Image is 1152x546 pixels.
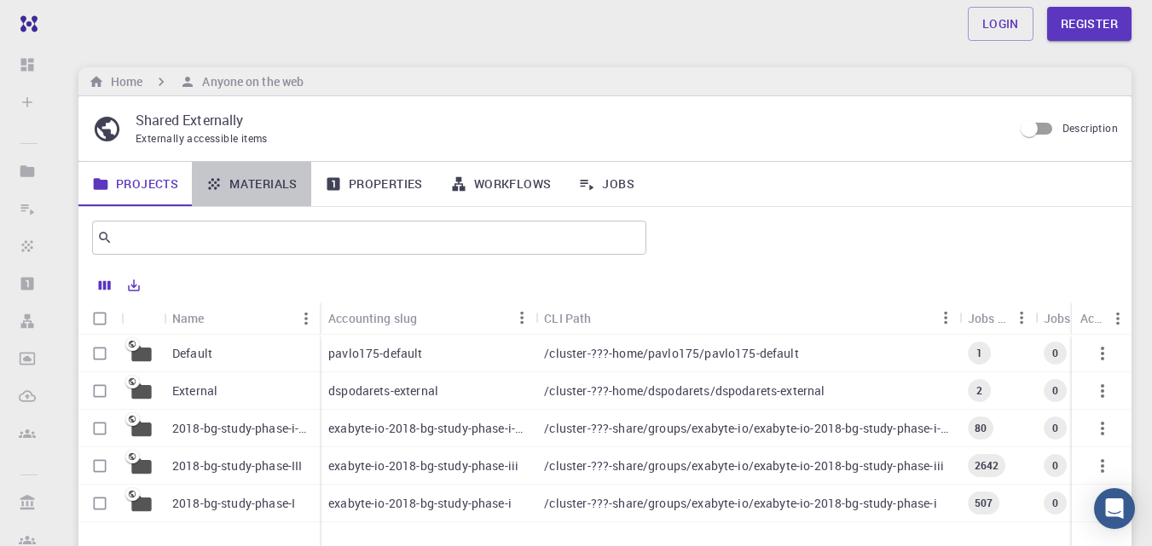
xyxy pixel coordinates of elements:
[932,304,959,331] button: Menu
[1045,383,1065,398] span: 0
[508,304,535,331] button: Menu
[970,346,989,360] span: 1
[544,457,944,474] p: /cluster-???-share/groups/exabyte-io/exabyte-io-2018-bg-study-phase-iii
[968,302,1008,335] div: Jobs Total
[968,458,1006,473] span: 2642
[172,345,212,362] p: Default
[172,457,302,474] p: 2018-bg-study-phase-III
[121,302,164,335] div: Icon
[417,304,444,331] button: Sort
[1045,346,1065,360] span: 0
[172,382,217,399] p: External
[1045,421,1065,435] span: 0
[328,382,438,399] p: dspodarets-external
[544,495,936,512] p: /cluster-???-share/groups/exabyte-io/exabyte-io-2018-bg-study-phase-i
[85,72,307,91] nav: breadcrumb
[328,457,518,474] p: exabyte-io-2018-bg-study-phase-iii
[1080,302,1104,335] div: Actions
[1045,458,1065,473] span: 0
[1044,302,1091,335] div: Jobs Subm.
[136,131,268,145] span: Externally accessible items
[292,305,320,332] button: Menu
[544,302,591,335] div: CLI Path
[959,302,1035,335] div: Jobs Total
[328,302,417,335] div: Accounting slug
[136,110,999,130] p: Shared Externally
[205,305,232,332] button: Sort
[544,345,798,362] p: /cluster-???-home/pavlo175/pavlo175-default
[119,272,148,299] button: Export
[328,420,527,437] p: exabyte-io-2018-bg-study-phase-i-ph
[437,162,565,206] a: Workflows
[311,162,437,206] a: Properties
[328,495,512,512] p: exabyte-io-2018-bg-study-phase-i
[1094,488,1135,529] div: Open Intercom Messenger
[1104,305,1132,332] button: Menu
[172,302,205,335] div: Name
[192,162,311,206] a: Materials
[78,162,192,206] a: Projects
[968,496,999,510] span: 507
[172,495,295,512] p: 2018-bg-study-phase-I
[1008,304,1035,331] button: Menu
[14,15,38,32] img: logo
[328,345,422,362] p: pavlo175-default
[320,302,535,335] div: Accounting slug
[535,302,958,335] div: CLI Path
[968,7,1033,41] a: Login
[104,72,142,91] h6: Home
[172,420,311,437] p: 2018-bg-study-phase-i-ph
[1047,7,1132,41] a: Register
[1045,496,1065,510] span: 0
[544,420,950,437] p: /cluster-???-share/groups/exabyte-io/exabyte-io-2018-bg-study-phase-i-ph
[90,272,119,299] button: Columns
[164,302,320,335] div: Name
[970,383,989,398] span: 2
[544,382,825,399] p: /cluster-???-home/dspodarets/dspodarets-external
[1072,302,1132,335] div: Actions
[968,421,993,435] span: 80
[1062,121,1118,135] span: Description
[195,72,304,91] h6: Anyone on the web
[564,162,648,206] a: Jobs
